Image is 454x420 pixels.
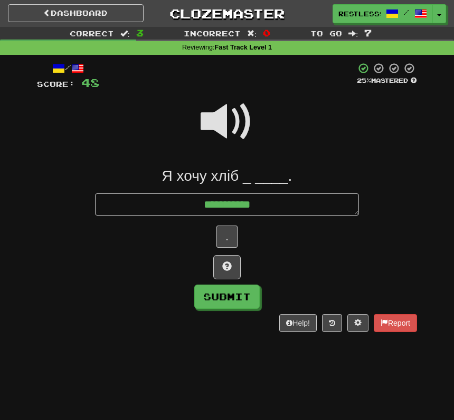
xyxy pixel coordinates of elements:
span: Score: [37,80,75,89]
div: / [37,62,99,75]
span: : [348,30,358,37]
a: Clozemaster [159,4,295,23]
span: : [120,30,130,37]
button: Hint! [213,255,241,279]
a: Dashboard [8,4,144,22]
span: 48 [81,76,99,89]
button: Help! [279,314,317,332]
a: RestlessShadow2811 / [333,4,433,23]
span: / [404,8,409,16]
button: . [216,226,238,248]
button: Report [374,314,417,332]
button: Round history (alt+y) [322,314,342,332]
span: 7 [364,27,372,38]
button: Submit [194,285,260,309]
span: 25 % [357,77,371,84]
span: To go [310,29,342,38]
span: Correct [70,29,114,38]
div: Mastered [356,76,417,85]
span: Incorrect [184,29,241,38]
span: 3 [136,27,144,38]
span: RestlessShadow2811 [338,9,381,18]
span: 0 [263,27,270,38]
div: Я хочу хліб _ ____. [37,167,417,185]
span: : [247,30,257,37]
strong: Fast Track Level 1 [215,44,272,51]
